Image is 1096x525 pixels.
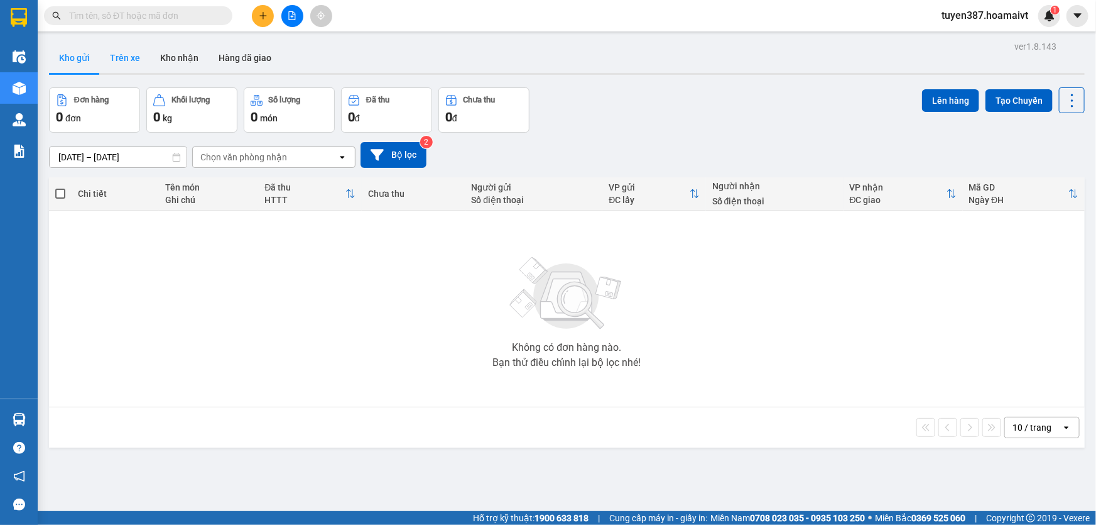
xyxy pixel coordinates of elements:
[153,109,160,124] span: 0
[609,182,689,192] div: VP gửi
[281,5,303,27] button: file-add
[251,109,258,124] span: 0
[361,142,426,168] button: Bộ lọc
[163,113,172,123] span: kg
[609,511,707,525] span: Cung cấp máy in - giấy in:
[1066,5,1088,27] button: caret-down
[420,136,433,148] sup: 2
[171,96,210,104] div: Khối lượng
[750,513,865,523] strong: 0708 023 035 - 0935 103 250
[464,96,496,104] div: Chưa thu
[868,516,872,521] span: ⚪️
[1012,421,1051,434] div: 10 / trang
[200,151,287,163] div: Chọn văn phòng nhận
[264,195,345,205] div: HTTT
[1051,6,1060,14] sup: 1
[355,113,360,123] span: đ
[445,109,452,124] span: 0
[252,5,274,27] button: plus
[337,152,347,162] svg: open
[13,470,25,482] span: notification
[150,43,209,73] button: Kho nhận
[512,343,621,353] div: Không có đơn hàng nào.
[368,189,458,199] div: Chưa thu
[258,177,362,211] th: Toggle SortBy
[13,499,25,511] span: message
[963,177,1085,211] th: Toggle SortBy
[74,96,109,104] div: Đơn hàng
[165,182,252,192] div: Tên món
[931,8,1038,23] span: tuyen387.hoamaivt
[146,87,237,133] button: Khối lượng0kg
[269,96,301,104] div: Số lượng
[259,11,268,20] span: plus
[260,113,278,123] span: món
[13,145,26,158] img: solution-icon
[288,11,296,20] span: file-add
[1061,423,1072,433] svg: open
[850,182,947,192] div: VP nhận
[49,87,140,133] button: Đơn hàng0đơn
[534,513,589,523] strong: 1900 633 818
[209,43,281,73] button: Hàng đã giao
[52,11,61,20] span: search
[472,182,597,192] div: Người gửi
[69,9,217,23] input: Tìm tên, số ĐT hoặc mã đơn
[473,511,589,525] span: Hỗ trợ kỹ thuật:
[975,511,977,525] span: |
[56,109,63,124] span: 0
[264,182,345,192] div: Đã thu
[598,511,600,525] span: |
[13,442,25,454] span: question-circle
[1072,10,1083,21] span: caret-down
[985,89,1053,112] button: Tạo Chuyến
[1044,10,1055,21] img: icon-new-feature
[844,177,963,211] th: Toggle SortBy
[366,96,389,104] div: Đã thu
[11,8,27,27] img: logo-vxr
[13,82,26,95] img: warehouse-icon
[310,5,332,27] button: aim
[13,50,26,64] img: warehouse-icon
[850,195,947,205] div: ĐC giao
[602,177,705,211] th: Toggle SortBy
[341,87,432,133] button: Đã thu0đ
[492,358,641,368] div: Bạn thử điều chỉnh lại bộ lọc nhé!
[348,109,355,124] span: 0
[712,196,837,206] div: Số điện thoại
[317,11,325,20] span: aim
[1053,6,1057,14] span: 1
[875,511,965,525] span: Miền Bắc
[452,113,457,123] span: đ
[244,87,335,133] button: Số lượng0món
[13,113,26,126] img: warehouse-icon
[78,189,153,199] div: Chi tiết
[609,195,689,205] div: ĐC lấy
[438,87,529,133] button: Chưa thu0đ
[710,511,865,525] span: Miền Nam
[504,250,629,338] img: svg+xml;base64,PHN2ZyBjbGFzcz0ibGlzdC1wbHVnX19zdmciIHhtbG5zPSJodHRwOi8vd3d3LnczLm9yZy8yMDAwL3N2Zy...
[472,195,597,205] div: Số điện thoại
[922,89,979,112] button: Lên hàng
[969,195,1068,205] div: Ngày ĐH
[1026,514,1035,522] span: copyright
[712,181,837,191] div: Người nhận
[13,413,26,426] img: warehouse-icon
[50,147,187,167] input: Select a date range.
[969,182,1068,192] div: Mã GD
[1014,40,1056,53] div: ver 1.8.143
[165,195,252,205] div: Ghi chú
[49,43,100,73] button: Kho gửi
[911,513,965,523] strong: 0369 525 060
[65,113,81,123] span: đơn
[100,43,150,73] button: Trên xe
